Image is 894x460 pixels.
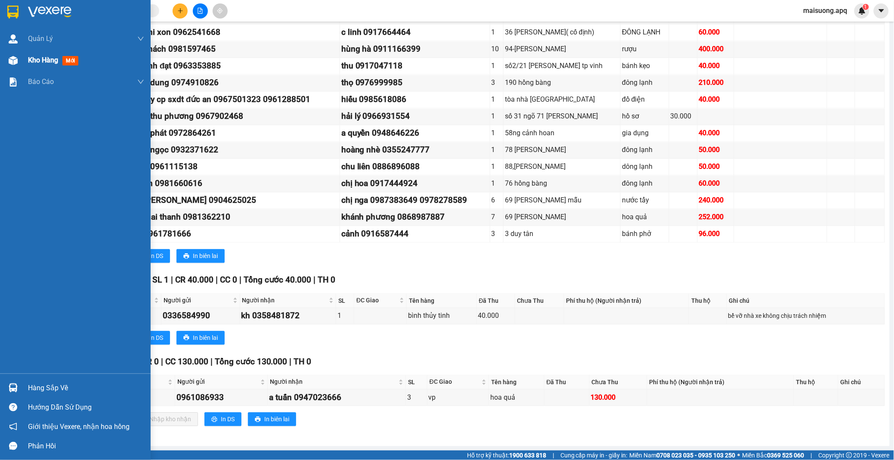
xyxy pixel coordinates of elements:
[505,145,619,155] div: 78 [PERSON_NAME]
[406,375,427,389] th: SL
[341,177,489,190] div: chị hoa 0917444924
[244,275,312,285] span: Tổng cước 40.000
[630,451,736,460] span: Miền Nam
[341,228,489,241] div: cảnh 0916587444
[144,127,338,140] div: a phát 0972864261
[505,128,619,139] div: 58ng cảnh hoan
[846,452,852,458] span: copyright
[144,26,338,39] div: chi xon 0962541668
[622,162,667,172] div: dông lạnh
[133,413,198,426] button: downloadNhập kho nhận
[591,392,646,403] div: 130.000
[699,44,733,55] div: 400.000
[183,335,189,342] span: printer
[341,144,489,157] div: hoàng nhè 0355247777
[144,144,338,157] div: c ngọc 0932371622
[152,275,169,285] span: SL 1
[492,229,502,239] div: 3
[505,61,619,71] div: số2/21 [PERSON_NAME] tp vinh
[622,178,667,189] div: đông lạnh
[255,416,261,423] span: printer
[163,310,238,323] div: 0336584990
[560,451,628,460] span: Cung cấp máy in - giấy in:
[171,275,173,285] span: |
[239,275,241,285] span: |
[622,229,667,239] div: bánh phở
[477,294,515,308] th: Đã Thu
[492,61,502,71] div: 1
[356,296,398,305] span: ĐC Giao
[290,357,292,367] span: |
[622,44,667,55] div: rượu
[62,56,78,65] span: mới
[318,275,336,285] span: TH 0
[478,311,514,321] div: 40.000
[28,56,58,64] span: Kho hàng
[811,451,812,460] span: |
[221,415,235,424] span: In DS
[220,275,237,285] span: CC 0
[699,229,733,239] div: 96.000
[505,111,619,122] div: số 31 ngõ 71 [PERSON_NAME]
[204,413,241,426] button: printerIn DS
[269,392,404,404] div: a tuấn 0947023666
[622,78,667,88] div: đông lạnh
[144,194,338,207] div: [PERSON_NAME] 0904625025
[193,333,218,343] span: In biên lai
[161,357,163,367] span: |
[407,294,476,308] th: Tên hàng
[193,252,218,261] span: In biên lai
[727,294,885,308] th: Ghi chú
[505,178,619,189] div: 76 hồng bàng
[9,383,18,392] img: warehouse-icon
[699,162,733,172] div: 50.000
[213,3,228,19] button: aim
[133,331,170,345] button: printerIn DS
[215,357,288,367] span: Tổng cước 130.000
[794,375,838,389] th: Thu hộ
[149,252,163,261] span: In DS
[492,78,502,88] div: 3
[137,78,144,85] span: down
[864,4,867,10] span: 1
[341,26,489,39] div: c linh 0917664464
[699,145,733,155] div: 50.000
[699,94,733,105] div: 40.000
[492,27,502,38] div: 1
[264,415,289,424] span: In biên lai
[149,333,163,343] span: In DS
[429,392,487,403] div: vp
[314,275,316,285] span: |
[28,76,54,87] span: Báo cáo
[176,331,225,345] button: printerIn biên lai
[408,311,475,321] div: bình thủy tinh
[505,44,619,55] div: 94-[PERSON_NAME]
[505,27,619,38] div: 36 [PERSON_NAME]( cố định)
[492,94,502,105] div: 1
[164,296,231,305] span: Người gửi
[341,211,489,224] div: khánh phương 0868987887
[341,110,489,123] div: hải lý 0966931554
[144,228,338,241] div: 0961781666
[210,357,213,367] span: |
[341,194,489,207] div: chị nga 0987383649 0978278589
[544,375,590,389] th: Đã Thu
[144,161,338,174] div: k 0961115138
[863,4,869,10] sup: 1
[336,294,354,308] th: SL
[492,162,502,172] div: 1
[622,128,667,139] div: gia dụng
[341,93,489,106] div: hiếu 0985618086
[738,454,740,457] span: ⚪️
[492,128,502,139] div: 1
[407,392,426,403] div: 3
[165,357,208,367] span: CC 130.000
[622,145,667,155] div: đông lạnh
[492,111,502,122] div: 1
[489,375,544,389] th: Tên hàng
[341,127,489,140] div: a quyền 0948646226
[28,401,144,414] div: Hướng dẫn sử dụng
[137,35,144,42] span: down
[622,212,667,223] div: hoa quả
[699,61,733,71] div: 40.000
